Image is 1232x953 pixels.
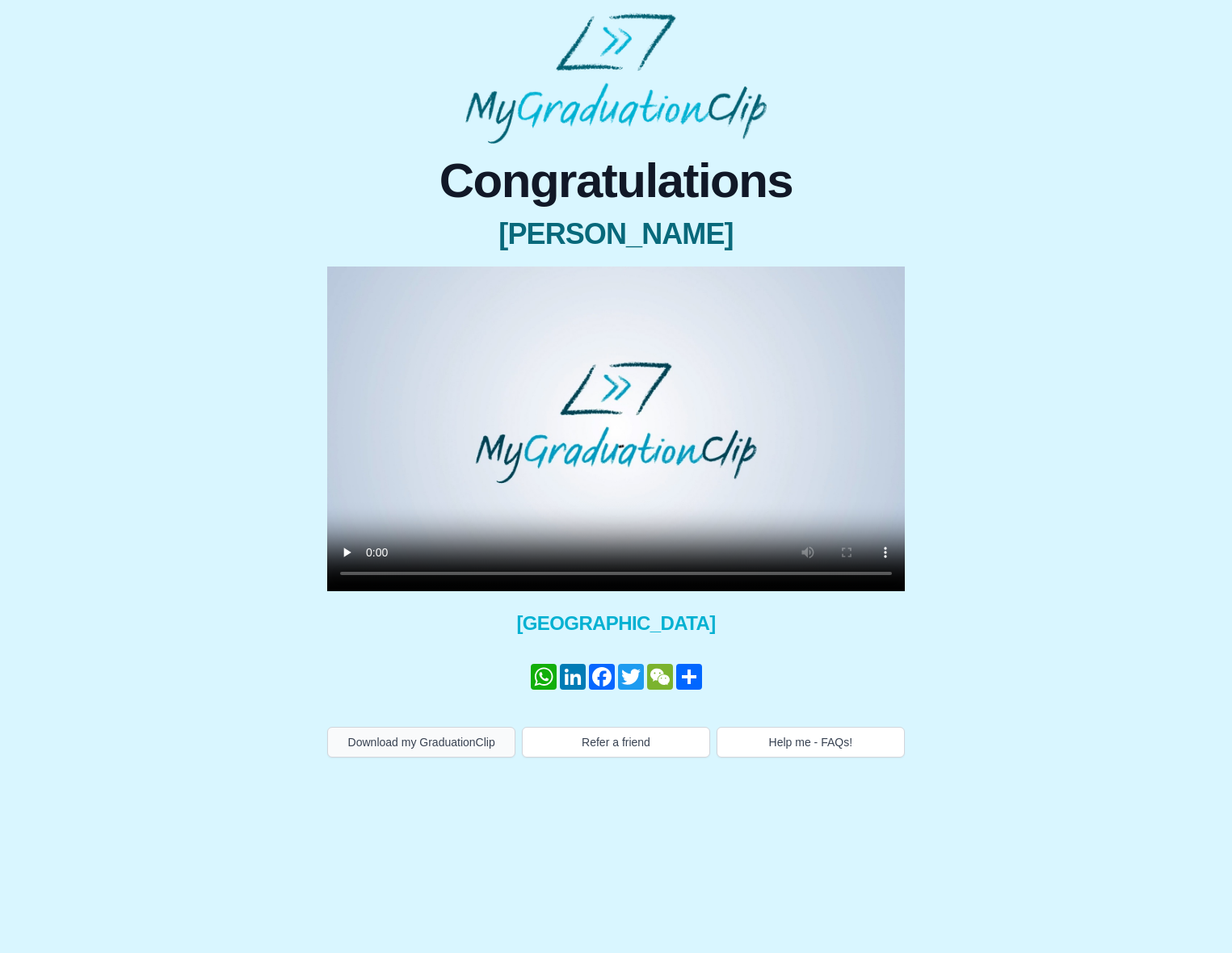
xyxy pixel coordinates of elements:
[522,727,710,758] button: Refer a friend
[327,727,515,758] button: Download my GraduationClip
[558,664,587,690] a: LinkedIn
[717,727,905,758] button: Help me - FAQs!
[645,664,675,690] a: WeChat
[616,664,645,690] a: Twitter
[327,157,905,205] span: Congratulations
[529,664,558,690] a: WhatsApp
[675,664,704,690] a: Share
[587,664,616,690] a: Facebook
[327,611,905,636] span: [GEOGRAPHIC_DATA]
[465,13,767,144] img: MyGraduationClip
[327,218,905,250] span: [PERSON_NAME]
